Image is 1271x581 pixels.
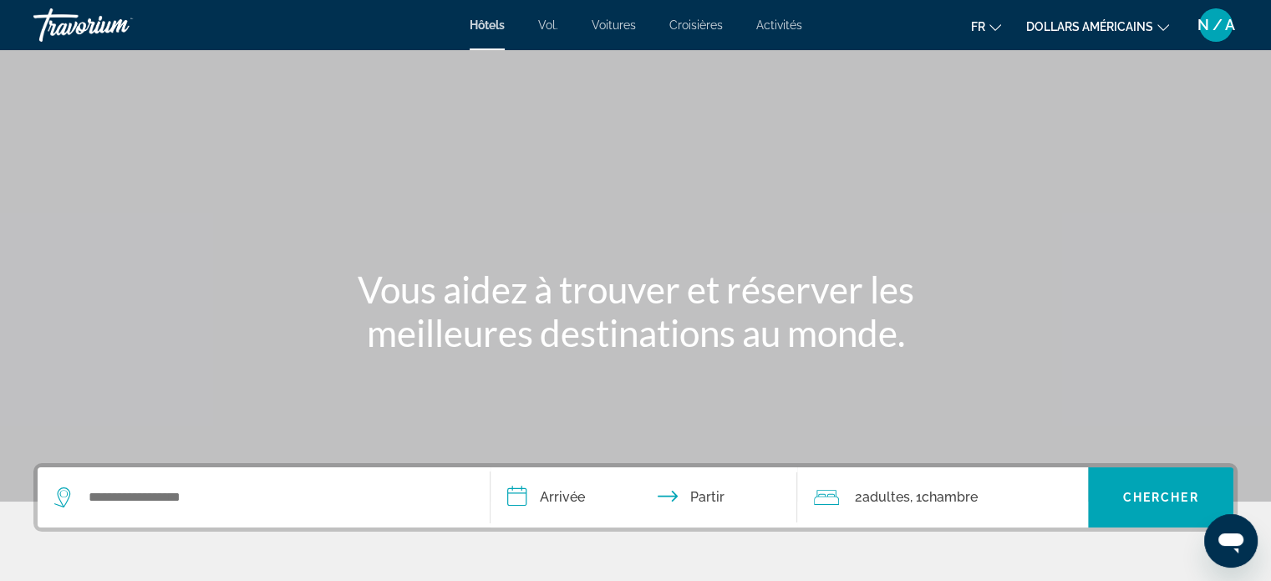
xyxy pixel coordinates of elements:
[33,3,201,47] a: Travorium
[1026,20,1153,33] font: dollars américains
[1026,14,1169,38] button: Changer de devise
[1204,514,1258,568] iframe: Bouton de lancement de la fenêtre de messagerie
[797,467,1088,527] button: Voyageurs : 2 adultes, 0 enfants
[971,14,1001,38] button: Changer de langue
[358,268,914,354] font: Vous aidez à trouver et réserver les meilleures destinations au monde.
[909,489,921,505] font: , 1
[470,18,505,32] a: Hôtels
[854,489,862,505] font: 2
[592,18,636,32] a: Voitures
[669,18,723,32] a: Croisières
[971,20,985,33] font: fr
[1197,16,1235,33] font: N / A
[1088,467,1233,527] button: Chercher
[38,467,1233,527] div: Widget de recherche
[1123,491,1199,504] font: Chercher
[491,467,798,527] button: Dates d'arrivée et de départ
[1194,8,1238,43] button: Menu utilisateur
[921,489,977,505] font: Chambre
[538,18,558,32] a: Vol.
[862,489,909,505] font: adultes
[756,18,802,32] a: Activités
